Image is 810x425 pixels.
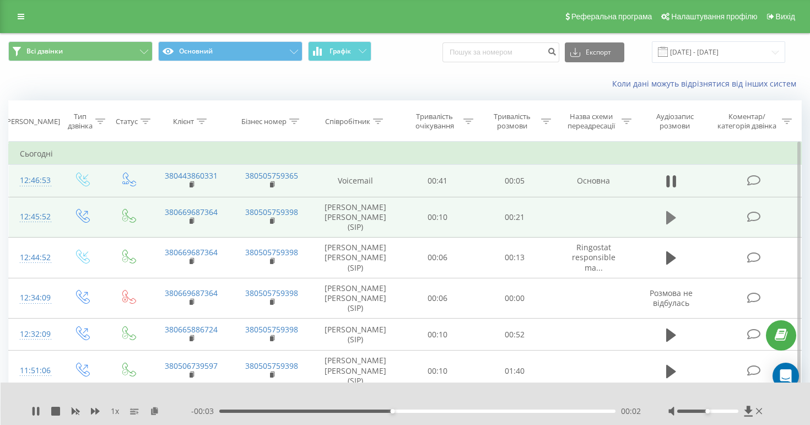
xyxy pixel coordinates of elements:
[476,165,553,197] td: 00:05
[26,47,63,56] span: Всі дзвінки
[476,197,553,238] td: 00:21
[330,47,351,55] span: Графік
[9,143,802,165] td: Сьогодні
[245,288,298,298] a: 380505759398
[8,41,153,61] button: Всі дзвінки
[20,170,47,191] div: 12:46:53
[173,117,194,126] div: Клієнт
[398,197,476,238] td: 00:10
[776,12,795,21] span: Вихід
[308,41,371,61] button: Графік
[398,238,476,278] td: 00:06
[773,363,799,389] div: Open Intercom Messenger
[565,42,624,62] button: Експорт
[165,361,218,371] a: 380506739597
[165,288,218,298] a: 380669687364
[409,112,461,131] div: Тривалість очікування
[20,360,47,381] div: 11:51:06
[390,409,395,413] div: Accessibility label
[165,324,218,335] a: 380665886724
[476,351,553,391] td: 01:40
[165,170,218,181] a: 380443860331
[20,206,47,228] div: 12:45:52
[571,12,652,21] span: Реферальна програма
[20,247,47,268] div: 12:44:52
[486,112,538,131] div: Тривалість розмови
[158,41,303,61] button: Основний
[553,165,634,197] td: Основна
[116,117,138,126] div: Статус
[312,278,398,319] td: [PERSON_NAME] [PERSON_NAME] (SIP)
[706,409,710,413] div: Accessibility label
[612,78,802,89] a: Коли дані можуть відрізнятися вiд інших систем
[111,406,119,417] span: 1 x
[476,278,553,319] td: 00:00
[245,361,298,371] a: 380505759398
[312,165,398,197] td: Voicemail
[312,197,398,238] td: [PERSON_NAME] [PERSON_NAME] (SIP)
[398,319,476,351] td: 00:10
[476,238,553,278] td: 00:13
[398,165,476,197] td: 00:41
[68,112,93,131] div: Тип дзвінка
[398,351,476,391] td: 00:10
[312,351,398,391] td: [PERSON_NAME] [PERSON_NAME] (SIP)
[621,406,641,417] span: 00:02
[165,247,218,257] a: 380669687364
[476,319,553,351] td: 00:52
[245,324,298,335] a: 380505759398
[671,12,757,21] span: Налаштування профілю
[442,42,559,62] input: Пошук за номером
[312,319,398,351] td: [PERSON_NAME] (SIP)
[312,238,398,278] td: [PERSON_NAME] [PERSON_NAME] (SIP)
[650,288,693,308] span: Розмова не відбулась
[245,207,298,217] a: 380505759398
[245,247,298,257] a: 380505759398
[241,117,287,126] div: Бізнес номер
[715,112,779,131] div: Коментар/категорія дзвінка
[325,117,370,126] div: Співробітник
[564,112,619,131] div: Назва схеми переадресації
[20,287,47,309] div: 12:34:09
[20,324,47,345] div: 12:32:09
[644,112,706,131] div: Аудіозапис розмови
[572,242,615,272] span: Ringostat responsible ma...
[245,170,298,181] a: 380505759365
[398,278,476,319] td: 00:06
[4,117,60,126] div: [PERSON_NAME]
[165,207,218,217] a: 380669687364
[191,406,219,417] span: - 00:03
